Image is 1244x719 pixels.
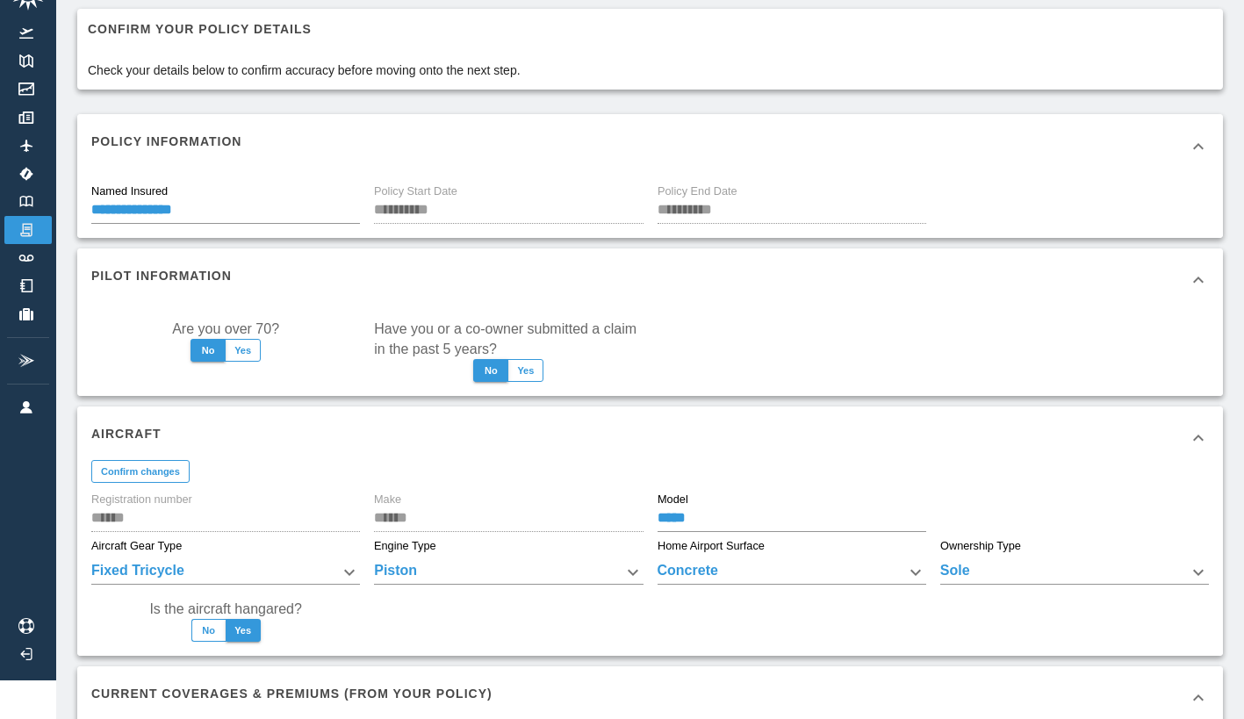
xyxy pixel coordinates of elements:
div: Aircraft [77,406,1223,470]
label: Named Insured [91,183,168,199]
button: Confirm changes [91,460,190,483]
h6: Aircraft [91,424,162,443]
button: No [191,339,226,362]
label: Aircraft Gear Type [91,538,182,554]
label: Have you or a co-owner submitted a claim in the past 5 years? [374,319,643,359]
label: Registration number [91,492,192,507]
button: Yes [507,359,543,382]
label: Home Airport Surface [658,538,765,554]
label: Ownership Type [940,538,1021,554]
label: Is the aircraft hangared? [149,599,301,619]
h6: Current Coverages & Premiums (from your policy) [91,684,493,703]
label: Are you over 70? [172,319,279,339]
div: Piston [374,560,643,585]
label: Make [374,492,401,507]
button: No [473,359,508,382]
h6: Confirm your policy details [88,19,521,39]
label: Policy End Date [658,183,737,199]
div: Policy Information [77,114,1223,177]
h6: Pilot Information [91,266,232,285]
label: Model [658,492,688,507]
label: Engine Type [374,538,436,554]
button: No [191,619,227,642]
div: Concrete [658,560,926,585]
h6: Policy Information [91,132,241,151]
button: Yes [226,619,261,642]
button: Yes [225,339,261,362]
div: Sole [940,560,1209,585]
div: Pilot Information [77,248,1223,312]
p: Check your details below to confirm accuracy before moving onto the next step. [88,61,521,79]
div: Fixed Tricycle [91,560,360,585]
label: Policy Start Date [374,183,457,199]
